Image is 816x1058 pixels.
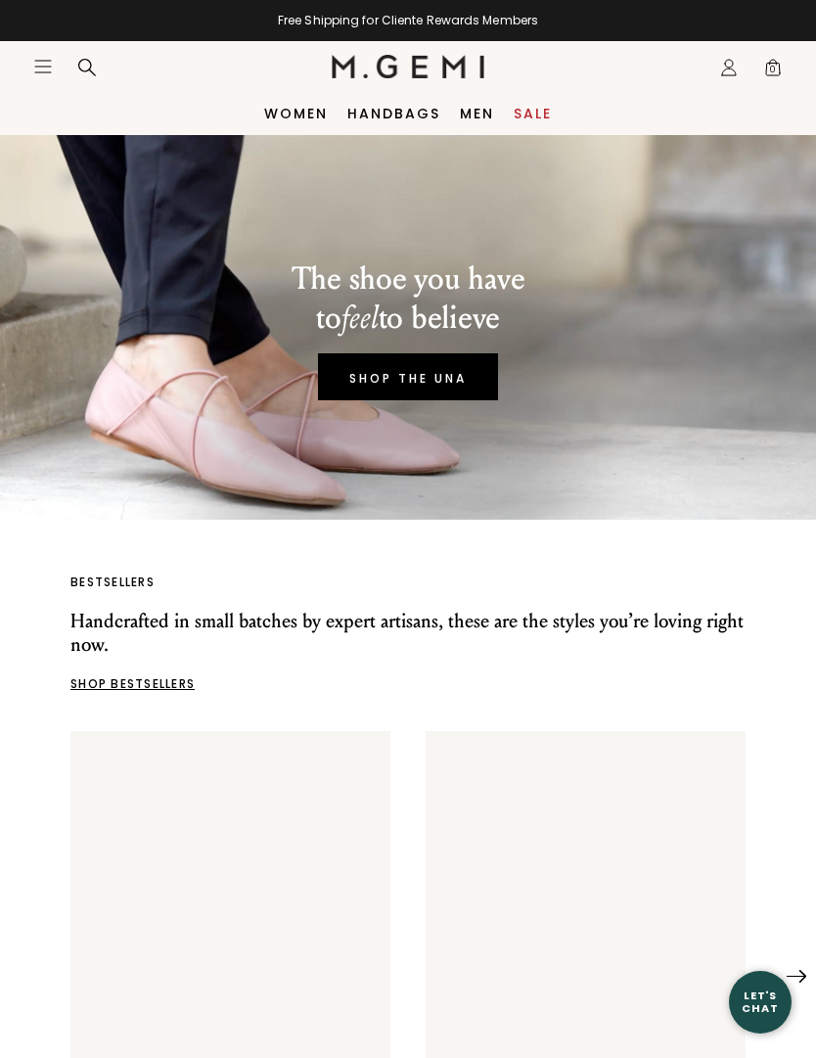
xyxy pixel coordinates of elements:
[292,299,525,338] p: to to believe
[70,575,746,590] p: BESTSELLERS
[70,575,746,692] a: BESTSELLERS Handcrafted in small batches by expert artisans, these are the styles you’re loving r...
[347,106,440,121] a: Handbags
[292,259,525,299] p: The shoe you have
[514,106,552,121] a: Sale
[460,106,494,121] a: Men
[341,299,379,337] em: feel
[332,55,485,78] img: M.Gemi
[318,353,498,400] a: SHOP THE UNA
[33,57,53,76] button: Open site menu
[70,610,746,657] p: Handcrafted in small batches by expert artisans, these are the styles you’re loving right now.
[264,106,328,121] a: Women
[729,989,792,1014] div: Let's Chat
[787,970,806,983] img: Next Arrow
[70,676,746,692] p: SHOP BESTSELLERS
[763,62,783,81] span: 0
